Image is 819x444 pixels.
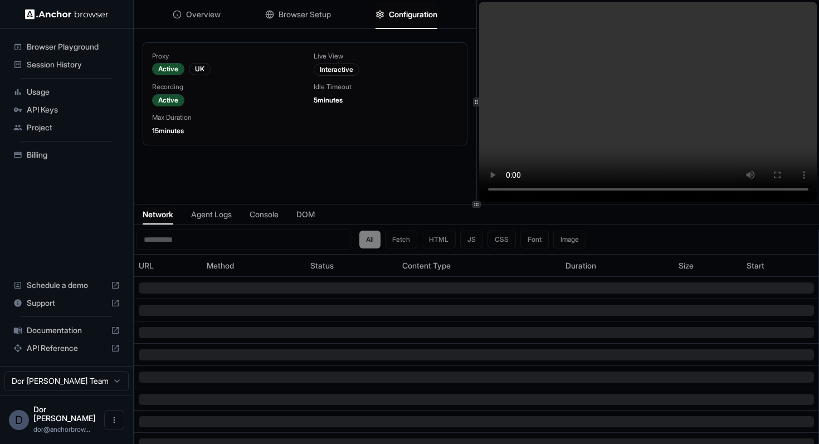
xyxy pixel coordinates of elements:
span: 5 minutes [314,96,343,104]
div: API Reference [9,339,124,357]
span: Agent Logs [191,209,232,220]
div: API Keys [9,101,124,119]
span: 15 minutes [152,126,184,135]
span: Project [27,122,120,133]
span: Configuration [389,9,437,20]
div: Proxy [152,52,296,61]
span: DOM [296,209,315,220]
div: URL [139,260,198,271]
img: Anchor Logo [25,9,109,19]
span: Network [143,209,173,220]
span: API Keys [27,104,120,115]
div: Max Duration [152,113,296,122]
span: Billing [27,149,120,160]
div: Session History [9,56,124,74]
div: Billing [9,146,124,164]
div: Duration [565,260,669,271]
span: Browser Setup [279,9,331,20]
span: Schedule a demo [27,280,106,291]
div: Documentation [9,321,124,339]
div: Browser Playground [9,38,124,56]
div: Start [747,260,814,271]
button: Open menu [104,410,124,430]
div: Content Type [402,260,557,271]
span: Dor Dankner [33,404,96,423]
div: Schedule a demo [9,276,124,294]
span: dor@anchorbrowser.io [33,425,90,433]
span: API Reference [27,343,106,354]
div: Active [152,94,184,106]
div: Live View [314,52,457,61]
span: Session History [27,59,120,70]
div: Recording [152,82,296,91]
span: Console [250,209,279,220]
span: Browser Playground [27,41,120,52]
span: Documentation [27,325,106,336]
div: Active [152,63,184,75]
div: Method [207,260,301,271]
div: Interactive [314,64,359,76]
div: Project [9,119,124,136]
span: Usage [27,86,120,97]
div: Support [9,294,124,312]
div: D [9,410,29,430]
div: Size [679,260,738,271]
span: Support [27,297,106,309]
div: Usage [9,83,124,101]
div: Status [310,260,393,271]
span: Overview [186,9,221,20]
div: Idle Timeout [314,82,457,91]
div: UK [189,63,211,75]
